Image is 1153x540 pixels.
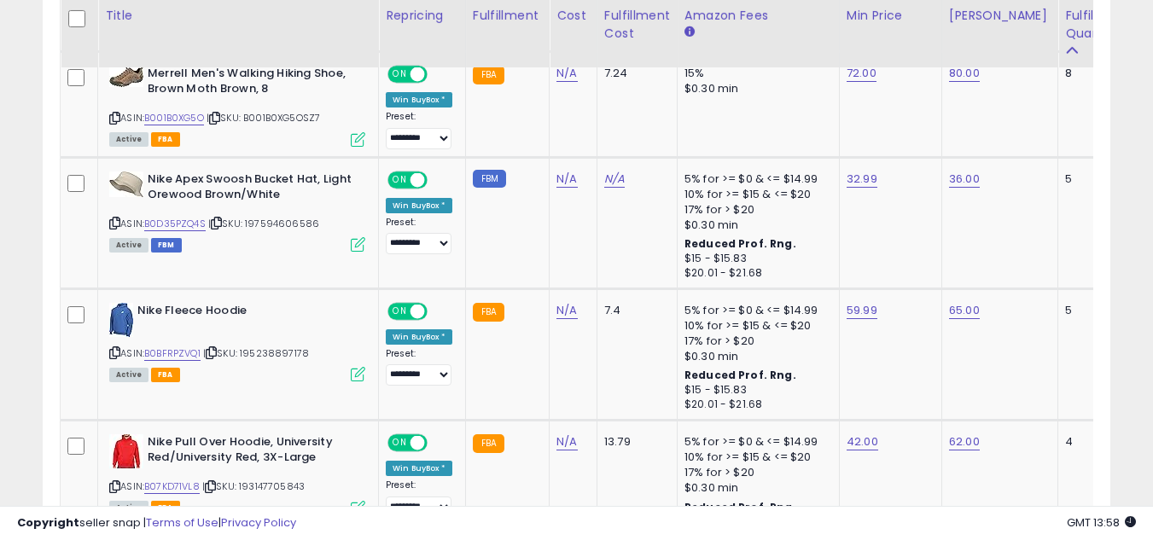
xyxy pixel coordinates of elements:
small: FBA [473,434,504,453]
div: ASIN: [109,66,365,145]
div: 5 [1065,303,1118,318]
span: | SKU: 195238897178 [203,346,309,360]
span: All listings currently available for purchase on Amazon [109,132,148,147]
div: 15% [684,66,826,81]
div: ASIN: [109,303,365,380]
img: 41dS38tedcL._SL40_.jpg [109,434,143,468]
div: 13.79 [604,434,664,450]
div: Preset: [386,217,452,255]
span: FBM [151,238,182,253]
span: | SKU: 193147705843 [202,479,305,493]
span: All listings currently available for purchase on Amazon [109,238,148,253]
div: $15 - $15.83 [684,252,826,266]
div: Fulfillment [473,7,542,25]
img: 31x4J1eomFL._SL40_.jpg [109,171,143,197]
div: Fulfillable Quantity [1065,7,1124,43]
span: FBA [151,132,180,147]
a: 42.00 [847,433,878,450]
div: 5 [1065,171,1118,187]
small: FBA [473,66,504,84]
span: OFF [425,67,452,81]
div: Cost [556,7,590,25]
b: Reduced Prof. Rng. [684,368,796,382]
div: $0.30 min [684,349,826,364]
a: 80.00 [949,65,980,82]
img: 319Txp-C89L._SL40_.jpg [109,303,133,337]
a: N/A [556,171,577,188]
div: Win BuyBox * [386,329,452,345]
div: 10% for >= $15 & <= $20 [684,450,826,465]
div: Preset: [386,348,452,386]
a: 32.99 [847,171,877,188]
span: ON [389,67,411,81]
b: Nike Fleece Hoodie [137,303,345,323]
span: 2025-08-12 13:58 GMT [1067,514,1136,531]
span: OFF [425,435,452,450]
div: Win BuyBox * [386,92,452,107]
a: B0BFRPZVQ1 [144,346,201,361]
div: $20.01 - $21.68 [684,398,826,412]
span: FBA [151,368,180,382]
strong: Copyright [17,514,79,531]
span: All listings currently available for purchase on Amazon [109,368,148,382]
img: 41c-MC1U2bL._SL40_.jpg [109,66,143,87]
div: Win BuyBox * [386,461,452,476]
div: Min Price [847,7,935,25]
div: 5% for >= $0 & <= $14.99 [684,303,826,318]
div: $0.30 min [684,81,826,96]
div: Win BuyBox * [386,198,452,213]
a: N/A [556,302,577,319]
div: $0.30 min [684,480,826,496]
span: ON [389,304,411,318]
a: 62.00 [949,433,980,450]
a: 72.00 [847,65,876,82]
div: 10% for >= $15 & <= $20 [684,187,826,202]
div: 17% for > $20 [684,334,826,349]
div: ASIN: [109,171,365,251]
div: 17% for > $20 [684,202,826,218]
small: Amazon Fees. [684,25,695,40]
a: B0D35PZQ4S [144,217,206,231]
div: Amazon Fees [684,7,832,25]
a: Privacy Policy [221,514,296,531]
div: ASIN: [109,434,365,514]
span: | SKU: 197594606586 [208,217,319,230]
span: ON [389,172,411,187]
small: FBA [473,303,504,322]
div: $0.30 min [684,218,826,233]
a: B07KD71VL8 [144,479,200,494]
span: OFF [425,172,452,187]
div: 17% for > $20 [684,465,826,480]
a: N/A [604,171,625,188]
b: Nike Pull Over Hoodie, University Red/University Red, 3X-Large [148,434,355,470]
div: seller snap | | [17,515,296,531]
b: Merrell Men's Walking Hiking Shoe, Brown Moth Brown, 8 [148,66,355,102]
div: 10% for >= $15 & <= $20 [684,318,826,334]
a: 59.99 [847,302,877,319]
span: | SKU: B001B0XG5OSZ7 [207,111,320,125]
div: 8 [1065,66,1118,81]
small: FBM [473,170,506,188]
a: 65.00 [949,302,980,319]
a: Terms of Use [146,514,218,531]
div: 7.24 [604,66,664,81]
div: 5% for >= $0 & <= $14.99 [684,171,826,187]
a: B001B0XG5O [144,111,204,125]
div: Preset: [386,479,452,518]
b: Reduced Prof. Rng. [684,236,796,251]
span: ON [389,435,411,450]
div: 5% for >= $0 & <= $14.99 [684,434,826,450]
div: Repricing [386,7,458,25]
div: Title [105,7,371,25]
b: Nike Apex Swoosh Bucket Hat, Light Orewood Brown/White [148,171,355,207]
div: Fulfillment Cost [604,7,670,43]
div: 4 [1065,434,1118,450]
div: [PERSON_NAME] [949,7,1051,25]
div: Preset: [386,111,452,149]
div: $15 - $15.83 [684,383,826,398]
div: $20.01 - $21.68 [684,266,826,281]
div: 7.4 [604,303,664,318]
a: N/A [556,65,577,82]
a: 36.00 [949,171,980,188]
a: N/A [556,433,577,450]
